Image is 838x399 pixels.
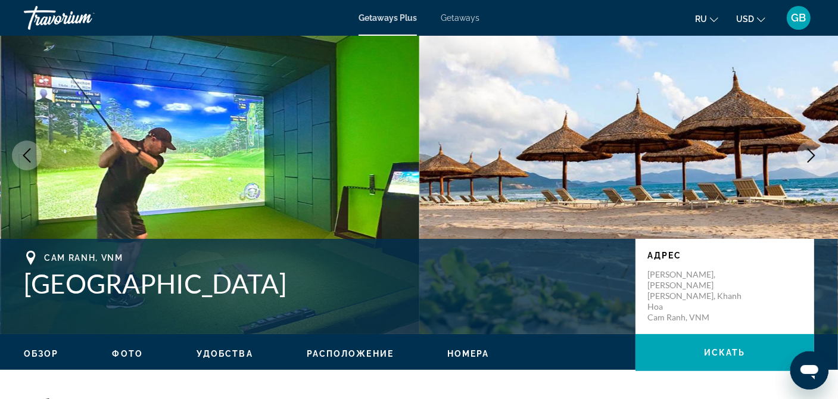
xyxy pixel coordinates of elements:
button: Previous image [12,141,42,170]
a: Getaways Plus [359,13,417,23]
p: Адрес [647,251,802,260]
button: Change language [695,10,718,27]
iframe: Кнопка запуска окна обмена сообщениями [790,351,828,389]
button: Номера [447,348,490,359]
button: Удобства [197,348,253,359]
button: Change currency [736,10,765,27]
a: Travorium [24,2,143,33]
a: Getaways [441,13,479,23]
span: Номера [447,349,490,359]
span: Удобства [197,349,253,359]
span: Расположение [307,349,394,359]
button: Расположение [307,348,394,359]
p: [PERSON_NAME], [PERSON_NAME] [PERSON_NAME], Khanh Hoa Cam Ranh, VNM [647,269,743,323]
button: искать [635,334,814,371]
button: Обзор [24,348,59,359]
span: ru [695,14,707,24]
button: User Menu [783,5,814,30]
span: Обзор [24,349,59,359]
span: USD [736,14,754,24]
button: Next image [796,141,826,170]
button: Фото [113,348,143,359]
span: искать [704,348,746,357]
span: Фото [113,349,143,359]
h1: [GEOGRAPHIC_DATA] [24,268,624,299]
span: Cam Ranh, VNM [44,253,123,263]
span: GB [792,12,806,24]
